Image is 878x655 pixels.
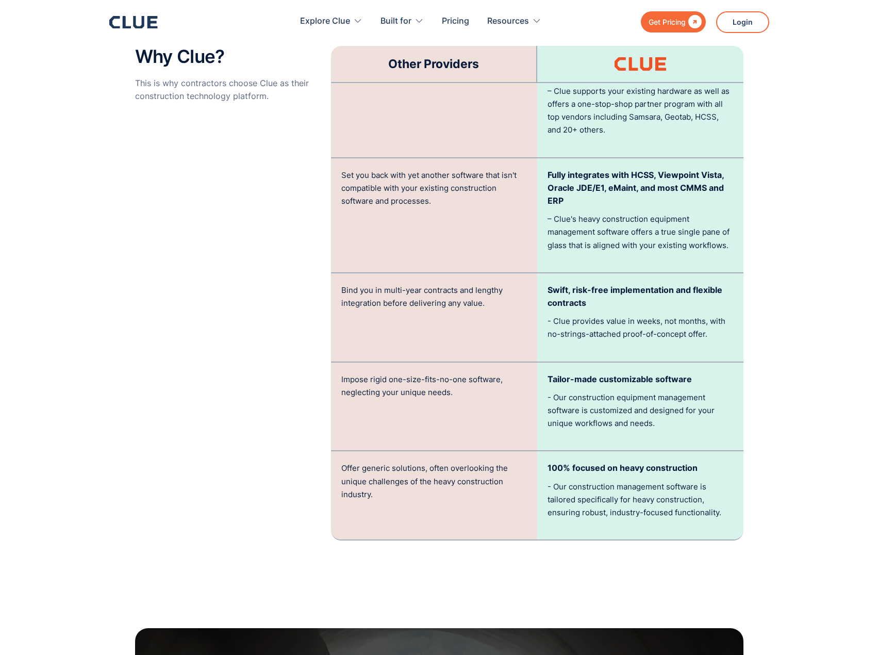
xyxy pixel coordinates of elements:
p: Impose rigid one-size-fits-no-one software, neglecting your unique needs. [341,373,527,399]
a: Login [716,11,769,33]
p: Bind you in multi-year contracts and lengthy integration before delivering any value. [341,284,527,309]
p: Set you back with yet another software that isn't compatible with your existing construction soft... [341,169,527,208]
p: Fully integrates with HCSS, Viewpoint Vista, Oracle JDE/E1, eMaint, and most CMMS and ERP [548,169,733,208]
a: Pricing [442,5,469,38]
div:  [686,15,702,28]
p: Offer generic solutions, often overlooking the unique challenges of the heavy construction industry. [341,462,527,501]
div: Built for [380,5,424,38]
p: Swift, risk-free implementation and flexible contracts [548,284,733,309]
p: - Clue provides value in weeks, not months, with no-strings-attached proof-of-concept offer. [548,315,733,340]
p: – Clue's heavy construction equipment management software offers a true single pane of glass that... [548,212,733,252]
h3: Other Providers [388,56,479,72]
p: Tailor-made customizable software [548,373,733,386]
p: – Clue supports your existing hardware as well as offers a one-stop-shop partner program with all... [548,85,733,137]
h2: Why Clue? [135,46,321,67]
p: - Our construction equipment management software is customized and designed for your unique workf... [548,391,733,430]
p: 100% focused on heavy construction [548,462,733,474]
img: Clue logo orange [615,57,666,71]
div: Get Pricing [649,15,686,28]
p: This is why contractors choose Clue as their construction technology platform. [135,77,321,103]
div: Resources [487,5,529,38]
div: Explore Clue [300,5,362,38]
p: - Our construction management software is tailored specifically for heavy construction, ensuring ... [548,480,733,519]
a: Get Pricing [641,11,706,32]
div: Built for [380,5,411,38]
div: Explore Clue [300,5,350,38]
iframe: Chat Widget [826,605,878,655]
div: Resources [487,5,541,38]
